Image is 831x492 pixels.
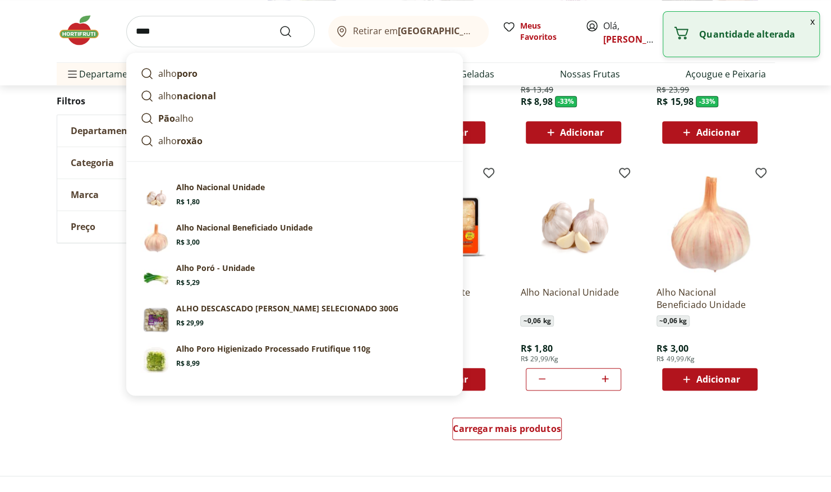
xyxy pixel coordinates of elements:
span: R$ 3,00 [176,238,200,247]
span: R$ 3,00 [656,342,688,355]
a: PrincipalAlho Poro Higienizado Processado Frutifique 110gR$ 8,99 [136,339,453,379]
img: Alho Nacional Unidade [520,171,627,277]
span: Adicionar [696,375,740,384]
span: Carregar mais produtos [453,424,561,433]
strong: Pão [158,112,175,125]
a: Meus Favoritos [502,20,572,43]
a: Pãoalho [136,107,453,130]
button: Fechar notificação [806,12,819,31]
a: Alho Nacional Beneficiado Unidade [656,286,763,311]
a: alhoroxão [136,130,453,152]
a: Alho Poró UnidadeAlho Poró - UnidadeR$ 5,29 [136,258,453,298]
p: Quantidade alterada [699,29,810,40]
p: Alho Poro Higienizado Processado Frutifique 110g [176,343,370,355]
button: Marca [57,179,226,210]
button: Categoria [57,147,226,178]
span: Olá, [603,19,653,46]
button: Adicionar [662,121,757,144]
span: Retirar em [353,26,477,36]
span: ~ 0,06 kg [656,315,690,327]
a: [PERSON_NAME] [603,33,676,45]
span: R$ 49,99/Kg [656,355,695,364]
span: R$ 15,98 [656,95,694,108]
p: alho [158,134,203,148]
button: Submit Search [279,25,306,38]
p: Alho Nacional Beneficiado Unidade [176,222,313,233]
img: Principal [140,182,172,213]
img: Principal [140,343,172,375]
a: PrincipalAlho Nacional UnidadeR$ 1,80 [136,177,453,218]
button: Adicionar [662,368,757,390]
a: Nossas Frutas [560,67,620,81]
span: R$ 29,99 [176,319,204,328]
p: ALHO DESCASCADO [PERSON_NAME] SELECIONADO 300G [176,303,398,314]
p: alho [158,89,216,103]
img: Alho Nacional Beneficiado Unidade [656,171,763,277]
button: Menu [66,61,79,88]
a: alhonacional [136,85,453,107]
a: PrincipalALHO DESCASCADO [PERSON_NAME] SELECIONADO 300GR$ 29,99 [136,298,453,339]
b: [GEOGRAPHIC_DATA]/[GEOGRAPHIC_DATA] [398,25,587,37]
a: Carregar mais produtos [452,417,562,444]
h2: Filtros [57,90,226,112]
button: Preço [57,211,226,242]
span: Categoria [71,157,114,168]
span: R$ 8,99 [176,359,200,368]
span: - 33 % [555,96,577,107]
a: Açougue e Peixaria [686,67,766,81]
span: - 33 % [696,96,718,107]
span: R$ 23,99 [656,84,689,95]
img: Alho Nacional Beneficiado Unidade [140,222,172,254]
span: Adicionar [560,128,604,137]
span: Meus Favoritos [520,20,572,43]
p: Alho Nacional Unidade [176,182,265,193]
a: Alho Nacional Beneficiado UnidadeAlho Nacional Beneficiado UnidadeR$ 3,00 [136,218,453,258]
a: Alho Nacional Unidade [520,286,627,311]
img: Principal [140,303,172,334]
span: ~ 0,06 kg [520,315,553,327]
span: R$ 13,49 [520,84,553,95]
a: alhoporo [136,62,453,85]
p: alho [158,112,194,125]
button: Adicionar [526,121,621,144]
p: alho [158,67,198,80]
strong: nacional [177,90,216,102]
button: Retirar em[GEOGRAPHIC_DATA]/[GEOGRAPHIC_DATA] [328,16,489,47]
img: Alho Poró Unidade [140,263,172,294]
span: R$ 5,29 [176,278,200,287]
span: R$ 29,99/Kg [520,355,558,364]
span: R$ 8,98 [520,95,552,108]
span: Preço [71,221,95,232]
p: Alho Poró - Unidade [176,263,255,274]
input: search [126,16,315,47]
strong: roxão [177,135,203,147]
span: Departamentos [66,61,146,88]
strong: poro [177,67,198,80]
span: Marca [71,189,99,200]
span: Adicionar [696,128,740,137]
img: Hortifruti [57,13,113,47]
span: Departamento [71,125,137,136]
button: Departamento [57,115,226,146]
span: R$ 1,80 [520,342,552,355]
span: R$ 1,80 [176,197,200,206]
